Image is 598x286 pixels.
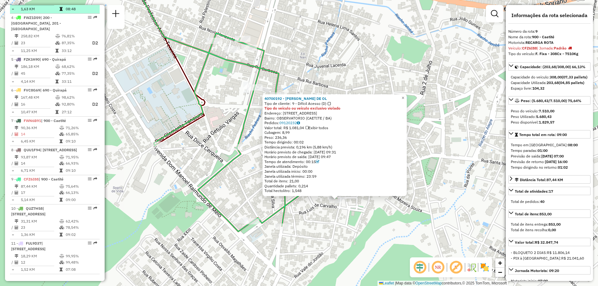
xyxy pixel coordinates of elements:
em: Opções [88,88,92,92]
span: | 690 - Quirapá [40,57,66,62]
i: Distância Total [15,185,18,188]
strong: [DATE] 07:00 [541,154,564,158]
td: 09:10 [65,138,97,144]
i: Distância Total [15,96,18,99]
div: - BLOQUETO 2 DIAS: [511,250,588,256]
div: Valor total:R$ 32.847,74 [508,247,591,264]
i: % de utilização do peso [59,185,64,188]
td: 14 [21,131,59,137]
td: / [11,101,14,108]
img: Exibir/Ocultar setores [480,262,490,272]
td: 45 [21,70,55,77]
p: D2 [87,101,98,108]
div: Previsão de saída: [511,153,588,159]
i: % de utilização da cubagem [55,102,60,106]
td: 11,25 KM [21,48,55,54]
div: Distância prevista: 0,196 km (5,88 km/h) [264,145,405,150]
td: 71,95% [65,154,97,160]
span: 6 - [11,88,67,92]
div: - PIX à [GEOGRAPHIC_DATA]: [511,256,588,261]
td: 17 [21,190,59,196]
i: Tempo total em rota [59,7,63,11]
strong: 5.680,43 [536,114,552,119]
strong: 01:00 [538,148,548,153]
span: | 900 - Caetité [39,177,64,181]
td: 08:48 [65,6,97,12]
i: Total de Atividades [15,132,18,136]
td: 78,54% [65,224,97,231]
i: Total de Atividades [15,102,18,106]
span: Exibir todos [306,125,328,130]
a: Com service time [316,159,319,164]
td: 65,85% [65,131,97,137]
span: FUL9D37 [26,241,41,246]
div: Tempo dirigindo no retorno: [511,165,588,170]
td: 66,13% [65,190,97,196]
span: | [395,281,396,285]
span: 87,44 KM [547,177,563,182]
strong: 1.829,57 [539,120,554,124]
span: − [498,268,502,276]
strong: Padrão [554,46,567,50]
td: = [11,197,14,203]
a: Exibir filtros [488,7,501,20]
span: 4 - [11,15,61,31]
a: Zoom in [495,258,505,268]
i: % de utilização da cubagem [59,191,64,195]
div: Horário previsto de saída: [DATE] 09:47 [264,154,405,159]
td: = [11,167,14,174]
a: 40700192 - [PERSON_NAME] DE OL [264,96,327,101]
div: Janela utilizada início: 00:00 [264,169,405,174]
td: 93,87 KM [21,154,59,160]
div: Peso Utilizado: [511,114,588,120]
div: Valor total: R$ 1.081,04 [264,125,405,130]
td: 75,64% [65,183,97,190]
em: Rota exportada [93,16,97,19]
div: Peso disponível: [511,120,588,125]
td: 09:02 [65,232,97,238]
td: 87,44 KM [21,183,59,190]
span: | 900 - Caetité [41,118,66,123]
td: 258,82 KM [21,33,55,39]
td: = [11,6,14,12]
td: / [11,259,14,265]
i: % de utilização da cubagem [59,132,64,136]
i: Tempo total em rota [55,80,59,83]
td: / [11,224,14,231]
td: 10,47 KM [21,109,55,115]
td: 92,80% [61,101,86,108]
span: Peso do veículo: [511,109,554,113]
strong: 853,00 [539,212,552,216]
td: 71,26% [65,125,97,131]
i: % de utilização da cubagem [59,162,64,165]
span: | [STREET_ADDRESS] [40,148,77,152]
em: Rota exportada [93,148,97,152]
td: / [11,160,14,166]
a: Peso: (5.680,43/7.510,00) 75,64% [508,96,591,105]
td: 186,18 KM [21,63,55,70]
td: / [11,131,14,137]
i: % de utilização da cubagem [55,72,60,75]
strong: 40 [540,199,544,204]
i: Distância Total [15,155,18,159]
td: 07:08 [65,266,97,273]
td: = [11,109,14,115]
td: 09:00 [65,197,97,203]
td: 99,95% [65,253,97,259]
em: Rota exportada [93,206,97,210]
div: Tipo do veículo: [508,51,591,57]
span: FWZ1D59 [24,15,40,20]
strong: R$ 32.847,74 [535,240,558,245]
span: Cubagem: 8,99 [264,130,290,135]
span: + [498,259,502,267]
td: 09:10 [65,167,97,174]
div: Valor total: [515,240,558,245]
i: % de utilização da cubagem [55,41,60,45]
a: Leaflet [379,281,394,285]
i: Observações [297,121,300,125]
i: % de utilização do peso [55,96,60,99]
em: Opções [88,16,92,19]
span: FVC8G69 [24,88,40,92]
strong: 01:02 [558,165,568,170]
div: Janela utilizada término: 23:59 [264,174,405,179]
